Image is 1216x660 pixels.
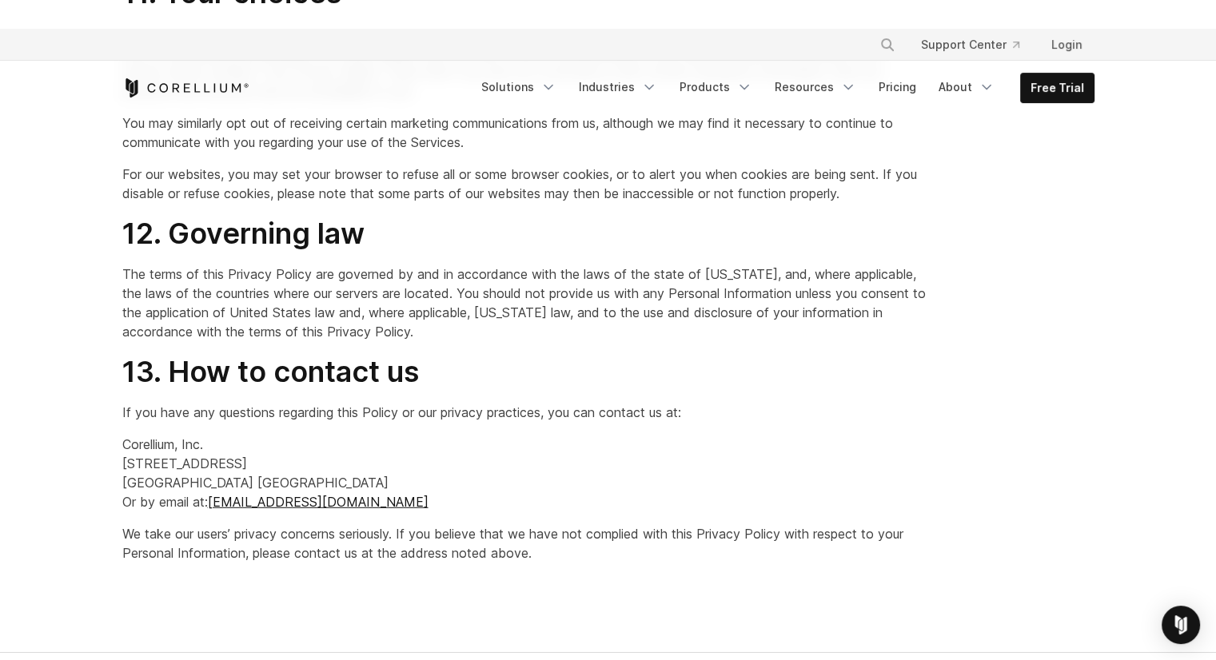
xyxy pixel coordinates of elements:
p: We take our users’ privacy concerns seriously. If you believe that we have not complied with this... [122,524,927,563]
div: Navigation Menu [472,73,1094,103]
div: Open Intercom Messenger [1162,606,1200,644]
a: [EMAIL_ADDRESS][DOMAIN_NAME] [208,494,429,510]
a: Support Center [908,30,1032,59]
a: Industries [569,73,667,101]
div: Navigation Menu [860,30,1094,59]
button: Search [873,30,902,59]
a: Resources [765,73,866,101]
a: Free Trial [1021,74,1094,102]
p: You have control over your personal information and how we collect, use, and share it. If at any ... [122,24,927,101]
a: Corellium Home [122,78,249,97]
p: For our websites, you may set your browser to refuse all or some browser cookies, or to alert you... [122,165,927,203]
a: About [929,73,1004,101]
p: The terms of this Privacy Policy are governed by and in accordance with the laws of the state of ... [122,264,927,341]
a: Pricing [869,73,926,101]
p: You may similarly opt out of receiving certain marketing communications from us, although we may ... [122,113,927,152]
h2: 13. How to contact us [122,354,927,390]
p: If you have any questions regarding this Policy or our privacy practices, you can contact us at: [122,403,927,422]
a: Login [1039,30,1094,59]
a: Products [670,73,762,101]
a: Solutions [472,73,566,101]
p: Corellium, Inc. [STREET_ADDRESS] [GEOGRAPHIC_DATA] [GEOGRAPHIC_DATA] Or by email at: [122,435,927,511]
h2: 12. Governing law [122,216,927,252]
